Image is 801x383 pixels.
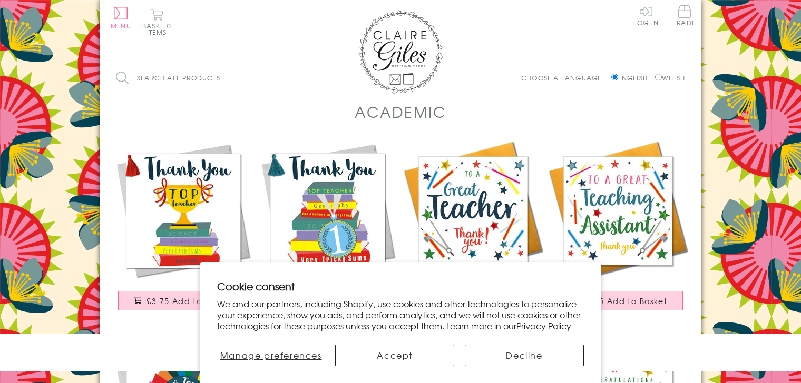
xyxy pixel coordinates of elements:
[220,349,322,361] span: Manage preferences
[285,66,295,90] input: Search
[358,11,443,94] img: Claire Giles Greetings Cards
[111,138,256,321] a: Thank You Teacher Card, Trophy, Embellished with a colourful tassel £3.75 Add to Basket
[111,21,131,31] span: Menu
[465,345,584,366] button: Decline
[553,291,683,310] button: £3.75 Add to Basket
[521,73,609,83] p: Choose a language:
[545,138,690,321] a: Thank you Teaching Assistand Card, School, Embellished with pompoms £3.75 Add to Basket
[146,296,232,306] span: £3.75 Add to Basket
[611,74,618,80] input: English
[111,138,256,283] img: Thank You Teacher Card, Trophy, Embellished with a colourful tassel
[335,345,454,366] button: Accept
[111,7,131,29] button: Menu
[673,5,696,26] span: Trade
[256,138,400,321] a: Thank You Teacher Card, Medal & Books, Embellished with a colourful tassel £3.75 Add to Basket
[633,5,659,26] a: Log In
[673,5,696,28] a: Trade
[217,279,584,294] h2: Cookie consent
[142,8,171,35] button: Basket0 items
[256,138,400,283] img: Thank You Teacher Card, Medal & Books, Embellished with a colourful tassel
[655,73,685,83] label: Welsh
[217,345,325,366] button: Manage preferences
[111,66,295,90] input: Search all products
[611,73,653,83] label: English
[581,296,667,306] span: £3.75 Add to Basket
[516,319,571,332] a: Privacy Policy
[147,21,171,37] span: 0 items
[545,138,690,283] img: Thank you Teaching Assistand Card, School, Embellished with pompoms
[400,138,545,321] a: Thank you Teacher Card, School, Embellished with pompoms £3.75 Add to Basket
[217,298,584,331] p: We and our partners, including Shopify, use cookies and other technologies to personalize your ex...
[655,74,662,80] input: Welsh
[118,291,249,310] button: £3.75 Add to Basket
[355,101,446,123] h1: Academic
[400,138,545,283] img: Thank you Teacher Card, School, Embellished with pompoms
